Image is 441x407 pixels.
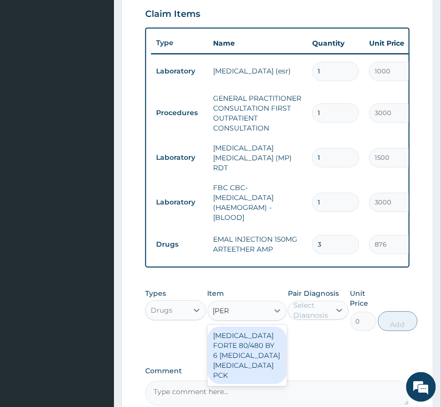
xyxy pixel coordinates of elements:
td: FBC CBC-[MEDICAL_DATA] (HAEMOGRAM) - [BLOOD] [208,178,307,227]
th: Unit Price [364,33,421,53]
span: We're online! [57,125,137,225]
td: Laboratory [151,193,208,211]
label: Item [208,288,224,298]
td: [MEDICAL_DATA] (esr) [208,61,307,81]
td: Procedures [151,104,208,122]
label: Unit Price [350,288,377,308]
div: Select Diagnosis [293,300,330,320]
td: EMAL INJECTION 150MG ARTEETHER AMP [208,229,307,259]
div: Chat with us now [52,56,166,68]
td: Laboratory [151,62,208,80]
div: Minimize live chat window [163,5,186,29]
td: Laboratory [151,148,208,167]
th: Name [208,33,307,53]
h3: Claim Items [145,9,200,20]
label: Comment [145,367,410,375]
td: Drugs [151,235,208,254]
textarea: Type your message and hit 'Enter' [5,271,189,306]
th: Quantity [307,33,364,53]
div: Drugs [151,305,172,315]
label: Pair Diagnosis [288,288,339,298]
td: [MEDICAL_DATA] [MEDICAL_DATA] (MP) RDT [208,138,307,178]
img: d_794563401_company_1708531726252_794563401 [18,50,40,74]
button: Add [378,311,418,331]
div: [MEDICAL_DATA] FORTE 80/480 BY 6 [MEDICAL_DATA] [MEDICAL_DATA] PCK [208,327,287,384]
label: Types [145,289,166,298]
th: Type [151,34,208,52]
td: GENERAL PRACTITIONER CONSULTATION FIRST OUTPATIENT CONSULTATION [208,88,307,138]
